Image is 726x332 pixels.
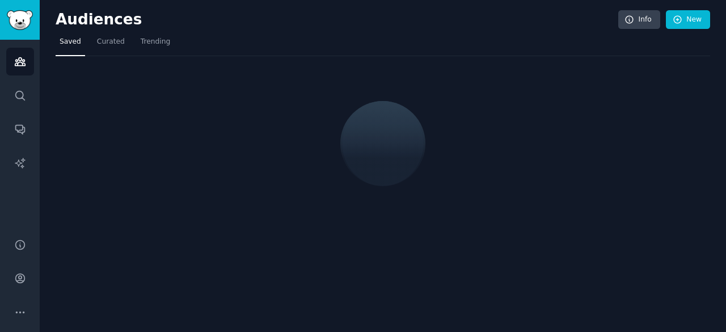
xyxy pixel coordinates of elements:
a: Info [618,10,660,30]
img: GummySearch logo [7,10,33,30]
a: Saved [56,33,85,56]
a: Trending [137,33,174,56]
span: Saved [60,37,81,47]
h2: Audiences [56,11,618,29]
span: Curated [97,37,125,47]
span: Trending [141,37,170,47]
a: Curated [93,33,129,56]
a: New [666,10,710,30]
